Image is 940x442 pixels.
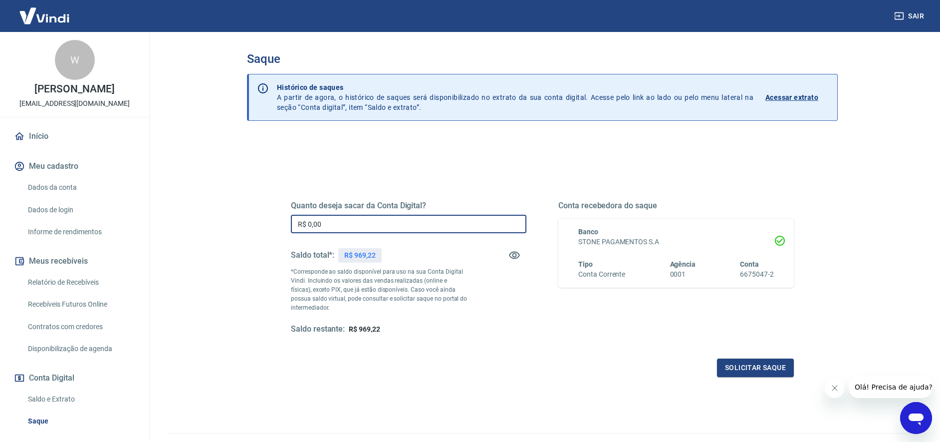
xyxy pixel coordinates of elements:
a: Recebíveis Futuros Online [24,294,137,315]
button: Meus recebíveis [12,250,137,272]
h5: Saldo restante: [291,324,345,335]
button: Sair [892,7,928,25]
a: Dados de login [24,200,137,220]
h5: Saldo total*: [291,250,334,260]
a: Saque [24,411,137,432]
span: R$ 969,22 [349,325,380,333]
button: Meu cadastro [12,155,137,177]
h6: STONE PAGAMENTOS S.A [578,237,774,247]
span: Banco [578,228,598,236]
span: Tipo [578,260,593,268]
h6: 0001 [670,269,696,280]
a: Saldo e Extrato [24,389,137,410]
p: A partir de agora, o histórico de saques será disponibilizado no extrato da sua conta digital. Ac... [277,82,753,112]
button: Conta Digital [12,367,137,389]
p: *Corresponde ao saldo disponível para uso na sua Conta Digital Vindi. Incluindo os valores das ve... [291,267,468,312]
a: Disponibilização de agenda [24,339,137,359]
h3: Saque [247,52,838,66]
span: Agência [670,260,696,268]
iframe: Fechar mensagem [825,378,845,398]
a: Dados da conta [24,177,137,198]
span: Conta [740,260,759,268]
p: Acessar extrato [765,92,818,102]
span: Olá! Precisa de ajuda? [6,7,84,15]
iframe: Mensagem da empresa [849,376,932,398]
a: Relatório de Recebíveis [24,272,137,293]
a: Informe de rendimentos [24,222,137,242]
a: Início [12,125,137,147]
p: R$ 969,22 [344,250,376,261]
button: Solicitar saque [717,359,794,377]
img: Vindi [12,0,77,31]
p: [PERSON_NAME] [34,84,114,94]
p: [EMAIL_ADDRESS][DOMAIN_NAME] [19,98,130,109]
h6: 6675047-2 [740,269,774,280]
iframe: Botão para abrir a janela de mensagens [900,402,932,434]
p: Histórico de saques [277,82,753,92]
h6: Conta Corrente [578,269,625,280]
a: Contratos com credores [24,317,137,337]
h5: Quanto deseja sacar da Conta Digital? [291,201,526,211]
div: W [55,40,95,80]
a: Acessar extrato [765,82,829,112]
h5: Conta recebedora do saque [558,201,794,211]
